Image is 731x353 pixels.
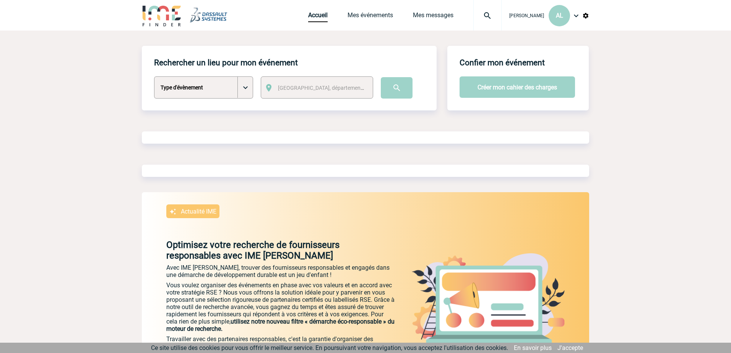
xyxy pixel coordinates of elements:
[278,85,384,91] span: [GEOGRAPHIC_DATA], département, région...
[154,58,298,67] h4: Rechercher un lieu pour mon événement
[151,344,508,351] span: Ce site utilise des cookies pour vous offrir le meilleur service. En poursuivant votre navigation...
[460,76,575,98] button: Créer mon cahier des charges
[348,11,393,22] a: Mes événements
[142,5,182,26] img: IME-Finder
[514,344,552,351] a: En savoir plus
[166,318,395,332] span: utilisez notre nouveau filtre « démarche éco-responsable » du moteur de recherche.
[166,264,396,279] p: Avec IME [PERSON_NAME], trouver des fournisseurs responsables et engagés dans une démarche de dév...
[413,11,453,22] a: Mes messages
[460,58,545,67] h4: Confier mon événement
[412,253,565,344] img: actu.png
[181,208,216,215] p: Actualité IME
[509,13,544,18] span: [PERSON_NAME]
[142,240,396,261] p: Optimisez votre recherche de fournisseurs responsables avec IME [PERSON_NAME]
[556,12,563,19] span: AL
[557,344,583,351] a: J'accepte
[308,11,328,22] a: Accueil
[166,282,396,332] p: Vous voulez organiser des événements en phase avec vos valeurs et en accord avec votre stratégie ...
[381,77,413,99] input: Submit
